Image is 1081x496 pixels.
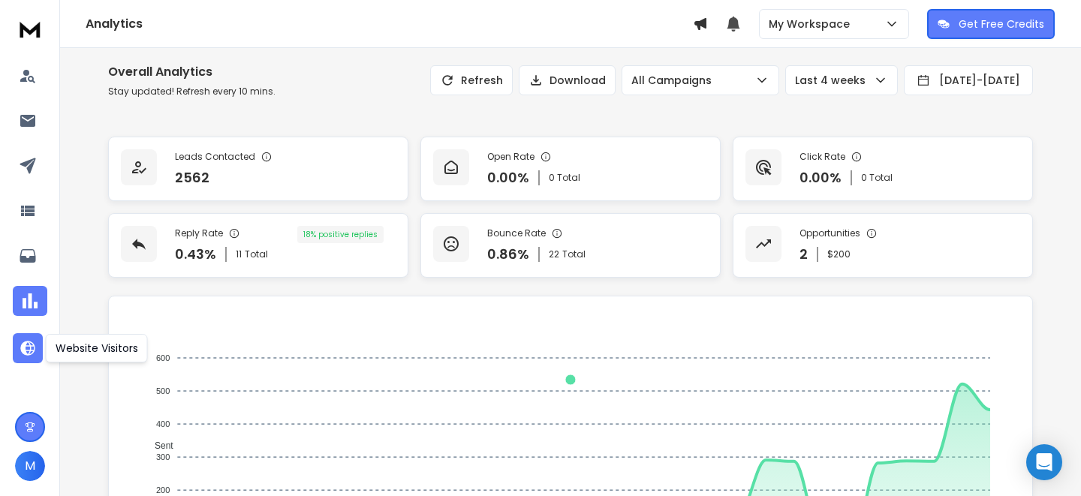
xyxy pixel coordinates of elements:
div: Open Intercom Messenger [1026,444,1062,480]
p: Get Free Credits [959,17,1044,32]
span: Total [562,248,586,260]
tspan: 200 [156,485,170,494]
p: Click Rate [799,151,845,163]
h1: Overall Analytics [108,63,276,81]
span: Sent [143,440,173,451]
a: Bounce Rate0.86%22Total [420,213,721,278]
p: 0.00 % [799,167,842,188]
button: Get Free Credits [927,9,1055,39]
p: 0 Total [549,172,580,184]
p: 0.86 % [487,244,529,265]
img: logo [15,15,45,43]
a: Open Rate0.00%0 Total [420,137,721,201]
span: Total [245,248,268,260]
p: 2562 [175,167,209,188]
span: 11 [236,248,242,260]
p: Refresh [461,73,503,88]
button: Download [519,65,616,95]
p: 0.00 % [487,167,529,188]
p: My Workspace [769,17,856,32]
button: M [15,451,45,481]
button: Refresh [430,65,513,95]
p: All Campaigns [631,73,718,88]
p: Bounce Rate [487,227,546,239]
div: Website Visitors [46,334,148,362]
p: 0 Total [861,172,893,184]
tspan: 400 [156,419,170,428]
p: 0.43 % [175,244,216,265]
p: Leads Contacted [175,151,255,163]
p: Opportunities [799,227,860,239]
p: Stay updated! Refresh every 10 mins. [108,86,276,98]
p: Last 4 weeks [795,73,872,88]
p: Open Rate [487,151,534,163]
p: Download [550,73,606,88]
p: 2 [799,244,808,265]
button: [DATE]-[DATE] [904,65,1033,95]
div: 18 % positive replies [297,226,384,243]
tspan: 300 [156,452,170,461]
a: Opportunities2$200 [733,213,1033,278]
tspan: 600 [156,353,170,362]
a: Reply Rate0.43%11Total18% positive replies [108,213,408,278]
a: Click Rate0.00%0 Total [733,137,1033,201]
h1: Analytics [86,15,693,33]
tspan: 500 [156,386,170,395]
p: Reply Rate [175,227,223,239]
a: Leads Contacted2562 [108,137,408,201]
p: $ 200 [827,248,851,260]
span: 22 [549,248,559,260]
